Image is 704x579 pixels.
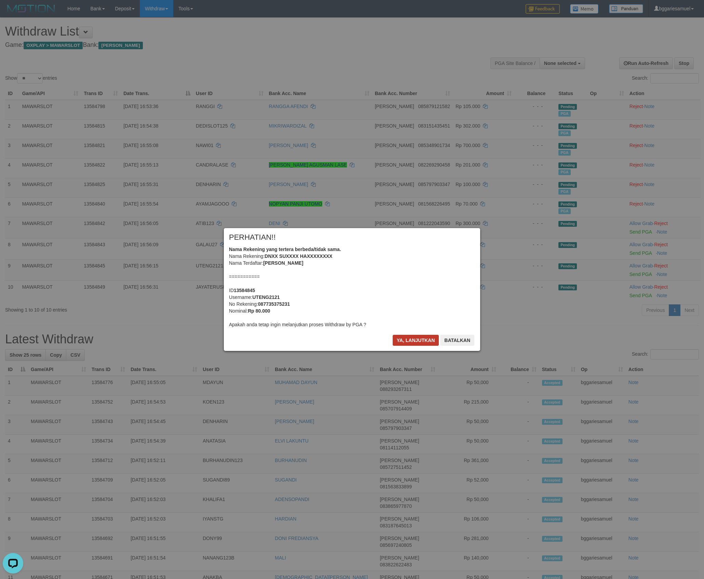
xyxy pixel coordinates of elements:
b: DNXX SUXXXX HAXXXXXXXX [265,253,332,259]
button: Ya, lanjutkan [393,335,439,346]
div: Nama Rekening: Nama Terdaftar: =========== ID Username: No Rekening: Nominal: Apakah anda tetap i... [229,246,475,328]
b: Nama Rekening yang tertera berbeda/tidak sama. [229,247,341,252]
b: Rp 80.000 [248,308,270,314]
b: UTENG2121 [252,294,280,300]
span: PERHATIAN!! [229,234,276,241]
b: [PERSON_NAME] [263,260,303,266]
button: Batalkan [440,335,474,346]
b: 13584845 [234,288,255,293]
button: Open LiveChat chat widget [3,3,23,23]
b: 087735375231 [258,301,290,307]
